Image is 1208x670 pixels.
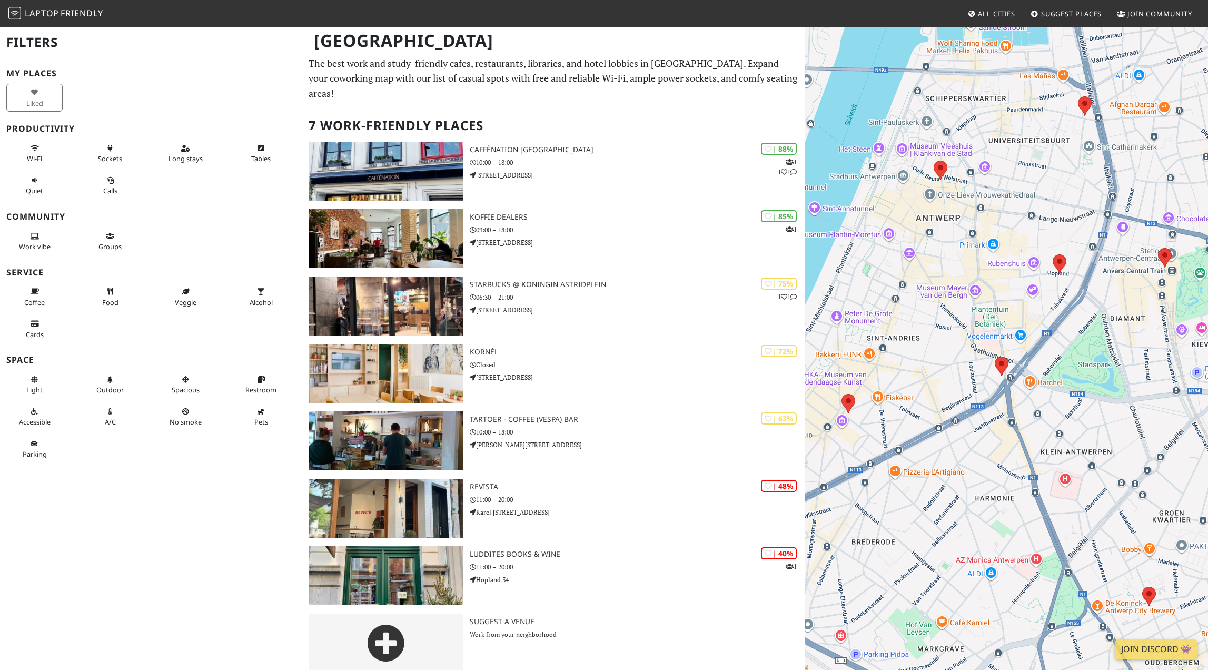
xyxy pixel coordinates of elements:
[786,224,797,234] p: 1
[254,417,268,427] span: Pet friendly
[82,140,138,168] button: Sockets
[470,482,805,491] h3: Revista
[309,142,464,201] img: Caffènation Antwerp City Center
[105,417,116,427] span: Air conditioned
[233,403,289,431] button: Pets
[102,298,118,307] span: Food
[233,371,289,399] button: Restroom
[6,172,63,200] button: Quiet
[26,186,43,195] span: Quiet
[309,479,464,538] img: Revista
[96,385,124,395] span: Outdoor area
[1113,4,1196,23] a: Join Community
[470,415,805,424] h3: Tartoer - Coffee (Vespa) Bar
[309,56,799,101] p: The best work and study-friendly cafes, restaurants, libraries, and hotel lobbies in [GEOGRAPHIC_...
[19,242,51,251] span: People working
[233,283,289,311] button: Alcohol
[302,546,806,605] a: Luddites Books & Wine | 40% 1 Luddites Books & Wine 11:00 – 20:00 Hopland 34
[470,305,805,315] p: [STREET_ADDRESS]
[302,209,806,268] a: Koffie Dealers | 85% 1 Koffie Dealers 09:00 – 18:00 [STREET_ADDRESS]
[27,154,42,163] span: Stable Wi-Fi
[470,348,805,357] h3: Kornél
[157,403,214,431] button: No smoke
[470,225,805,235] p: 09:00 – 18:00
[6,435,63,463] button: Parking
[6,140,63,168] button: Wi-Fi
[25,7,59,19] span: Laptop
[26,385,43,395] span: Natural light
[761,345,797,357] div: | 72%
[82,403,138,431] button: A/C
[761,143,797,155] div: | 88%
[169,154,203,163] span: Long stays
[470,238,805,248] p: [STREET_ADDRESS]
[6,315,63,343] button: Cards
[6,26,296,58] h2: Filters
[963,4,1019,23] a: All Cities
[305,26,804,55] h1: [GEOGRAPHIC_DATA]
[470,562,805,572] p: 11:00 – 20:00
[302,479,806,538] a: Revista | 48% Revista 11:00 – 20:00 Karel [STREET_ADDRESS]
[302,344,806,403] a: Kornél | 72% Kornél Closed [STREET_ADDRESS]
[786,561,797,572] p: 1
[26,330,44,339] span: Credit cards
[470,440,805,450] p: [PERSON_NAME][STREET_ADDRESS]
[1026,4,1106,23] a: Suggest Places
[470,372,805,382] p: [STREET_ADDRESS]
[98,154,122,163] span: Power sockets
[309,277,464,336] img: Starbucks @ Koningin Astridplein
[778,157,797,177] p: 1 1 1
[470,360,805,370] p: Closed
[6,371,63,399] button: Light
[157,140,214,168] button: Long stays
[761,547,797,559] div: | 40%
[1127,9,1192,18] span: Join Community
[302,277,806,336] a: Starbucks @ Koningin Astridplein | 75% 11 Starbucks @ Koningin Astridplein 06:30 – 21:00 [STREET_...
[470,507,805,517] p: Karel [STREET_ADDRESS]
[470,629,805,639] p: Work from your neighborhood
[1115,639,1197,659] a: Join Discord 👾
[170,417,202,427] span: Smoke free
[233,140,289,168] button: Tables
[470,617,805,626] h3: Suggest a Venue
[778,292,797,302] p: 1 1
[172,385,200,395] span: Spacious
[309,209,464,268] img: Koffie Dealers
[251,154,271,163] span: Work-friendly tables
[157,283,214,311] button: Veggie
[82,228,138,255] button: Groups
[24,298,45,307] span: Coffee
[309,411,464,470] img: Tartoer - Coffee (Vespa) Bar
[470,292,805,302] p: 06:30 – 21:00
[6,283,63,311] button: Coffee
[761,480,797,492] div: | 48%
[470,495,805,505] p: 11:00 – 20:00
[8,7,21,19] img: LaptopFriendly
[6,403,63,431] button: Accessible
[6,228,63,255] button: Work vibe
[23,449,47,459] span: Parking
[6,68,296,78] h3: My Places
[175,298,196,307] span: Veggie
[470,145,805,154] h3: Caffènation [GEOGRAPHIC_DATA]
[470,170,805,180] p: [STREET_ADDRESS]
[61,7,103,19] span: Friendly
[470,213,805,222] h3: Koffie Dealers
[6,124,296,134] h3: Productivity
[6,355,296,365] h3: Space
[470,280,805,289] h3: Starbucks @ Koningin Astridplein
[6,212,296,222] h3: Community
[761,210,797,222] div: | 85%
[6,268,296,278] h3: Service
[309,546,464,605] img: Luddites Books & Wine
[103,186,117,195] span: Video/audio calls
[470,157,805,168] p: 10:00 – 18:00
[978,9,1015,18] span: All Cities
[82,283,138,311] button: Food
[309,344,464,403] img: Kornél
[8,5,103,23] a: LaptopFriendly LaptopFriendly
[245,385,276,395] span: Restroom
[82,371,138,399] button: Outdoor
[470,550,805,559] h3: Luddites Books & Wine
[157,371,214,399] button: Spacious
